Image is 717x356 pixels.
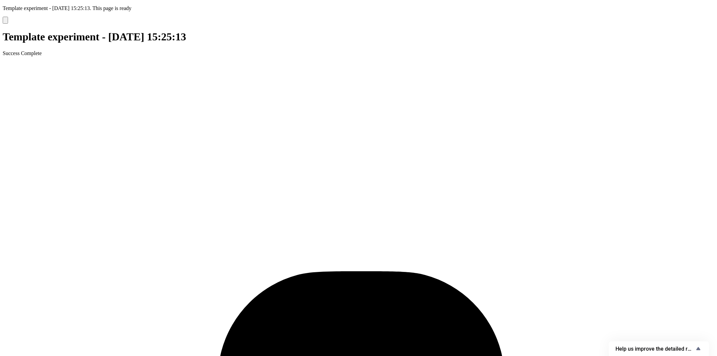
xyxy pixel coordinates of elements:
[3,17,8,24] button: Back
[615,346,694,352] span: Help us improve the detailed report for A/B campaigns
[615,345,702,353] button: Show survey - Help us improve the detailed report for A/B campaigns
[3,31,186,43] span: Template experiment - [DATE] 15:25:13
[3,50,42,56] span: Success Complete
